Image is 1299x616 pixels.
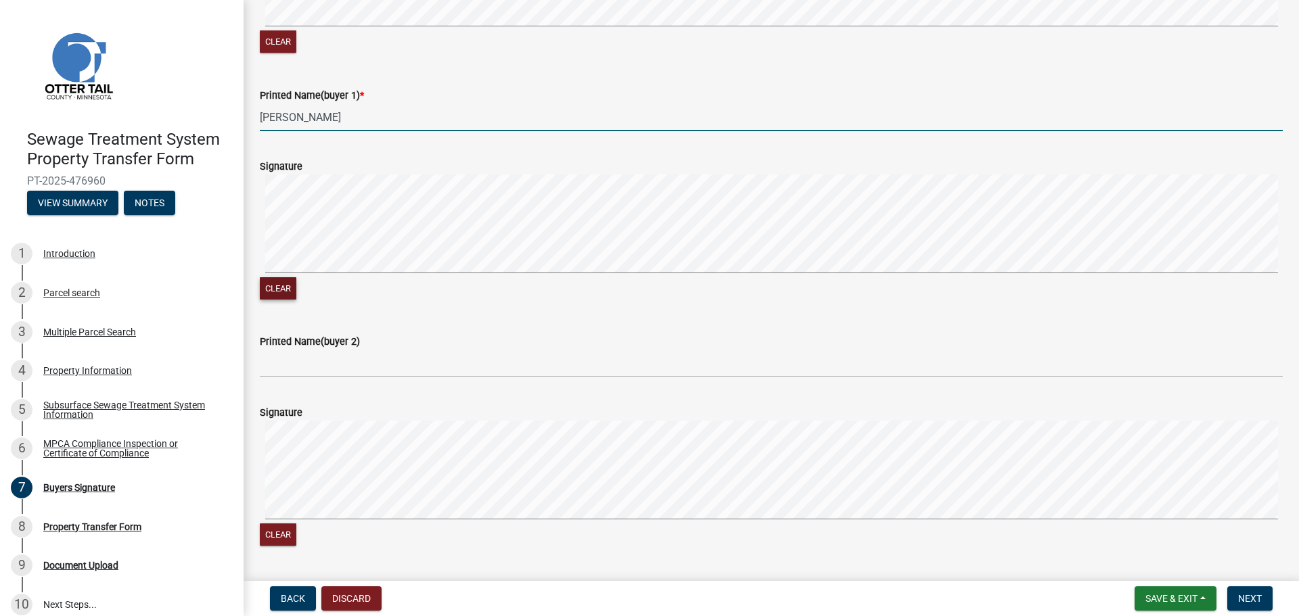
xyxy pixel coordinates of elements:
[321,586,382,611] button: Discard
[27,191,118,215] button: View Summary
[11,321,32,343] div: 3
[43,288,100,298] div: Parcel search
[124,198,175,209] wm-modal-confirm: Notes
[270,586,316,611] button: Back
[1135,586,1216,611] button: Save & Exit
[260,30,296,53] button: Clear
[27,198,118,209] wm-modal-confirm: Summary
[11,360,32,381] div: 4
[260,408,302,418] label: Signature
[43,522,141,531] div: Property Transfer Form
[11,516,32,538] div: 8
[260,337,360,347] label: Printed Name(buyer 2)
[11,477,32,498] div: 7
[260,277,296,300] button: Clear
[43,400,222,419] div: Subsurface Sewage Treatment System Information
[124,191,175,215] button: Notes
[27,130,233,169] h4: Sewage Treatment System Property Transfer Form
[1238,593,1262,604] span: Next
[11,282,32,304] div: 2
[260,523,296,546] button: Clear
[27,14,129,116] img: Otter Tail County, Minnesota
[11,554,32,576] div: 9
[260,91,364,101] label: Printed Name(buyer 1)
[27,174,216,187] span: PT-2025-476960
[11,594,32,615] div: 10
[43,483,115,492] div: Buyers Signature
[11,399,32,421] div: 5
[43,439,222,458] div: MPCA Compliance Inspection or Certificate of Compliance
[281,593,305,604] span: Back
[43,327,136,337] div: Multiple Parcel Search
[1227,586,1273,611] button: Next
[1145,593,1198,604] span: Save & Exit
[43,366,132,375] div: Property Information
[260,162,302,172] label: Signature
[11,437,32,459] div: 6
[11,243,32,264] div: 1
[43,249,95,258] div: Introduction
[43,561,118,570] div: Document Upload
